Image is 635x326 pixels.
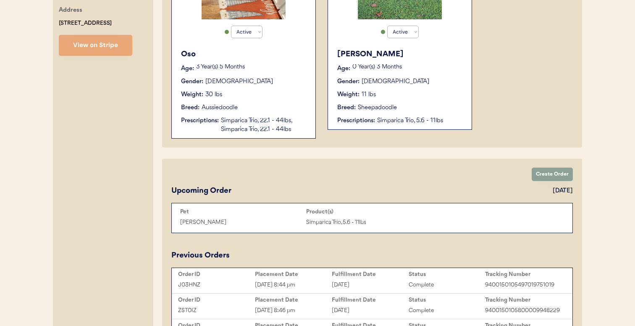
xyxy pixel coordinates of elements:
div: Breed: [181,103,199,112]
div: Oso [181,49,307,60]
div: Fulfillment Date [332,271,409,278]
div: [DATE] 8:44 pm [255,280,332,290]
div: Previous Orders [171,250,230,261]
button: View on Stripe [59,35,132,56]
div: Placement Date [255,297,332,303]
div: Gender: [181,77,203,86]
div: Sheepadoodle [358,103,397,112]
div: Status [409,297,485,303]
div: Simparica Trio, 5.6 - 11lbs [306,218,432,227]
div: Complete [409,306,485,315]
div: Simparica Trio, 22.1 - 44lbs, Simparica Trio, 22.1 - 44lbs [221,116,307,134]
div: Aussiedoodle [202,103,238,112]
div: Complete [409,280,485,290]
div: [DATE] [332,306,409,315]
div: 9400150105497019751019 [485,280,562,290]
div: Weight: [181,90,203,99]
div: [DATE] [553,187,573,195]
div: Placement Date [255,271,332,278]
div: Simparica Trio, 5.6 - 11lbs [377,116,463,125]
div: [DEMOGRAPHIC_DATA] [205,77,273,86]
div: [DEMOGRAPHIC_DATA] [362,77,429,86]
div: Pet [180,208,306,215]
button: Create Order [532,168,573,181]
div: Status [409,271,485,278]
div: Prescriptions: [337,116,375,125]
div: [DATE] 8:46 pm [255,306,332,315]
div: Upcoming Order [171,185,231,197]
p: 3 Year(s) 5 Months [196,64,307,70]
div: [STREET_ADDRESS] [59,18,112,28]
div: Prescriptions: [181,116,219,125]
div: Fulfillment Date [332,297,409,303]
div: J03HNZ [178,280,255,290]
div: Breed: [337,103,356,112]
div: Order ID [178,297,255,303]
div: Product(s) [306,208,432,215]
div: 9400150105800009948229 [485,306,562,315]
div: [DATE] [332,280,409,290]
div: [PERSON_NAME] [180,218,306,227]
div: Gender: [337,77,359,86]
div: Weight: [337,90,359,99]
div: 30 lbs [205,90,222,99]
div: 11 lbs [362,90,376,99]
div: Tracking Number [485,271,562,278]
div: Address [59,5,82,16]
div: Order ID [178,271,255,278]
p: 0 Year(s) 3 Months [352,64,463,70]
div: Tracking Number [485,297,562,303]
div: [PERSON_NAME] [337,49,463,60]
div: ZST0IZ [178,306,255,315]
div: Age: [337,64,350,73]
div: Age: [181,64,194,73]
